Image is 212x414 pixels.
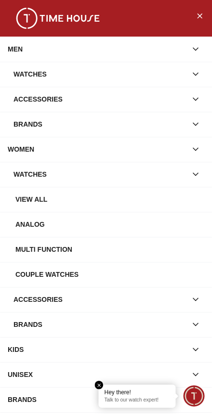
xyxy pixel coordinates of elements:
div: View all [15,191,204,208]
div: Couple Watches [15,266,204,283]
div: Multi Function [15,241,204,258]
div: Accessories [13,91,187,108]
p: Talk to our watch expert! [105,397,170,404]
div: Analog [15,216,204,233]
img: ... [10,8,106,29]
div: Brands [13,316,187,333]
em: Close tooltip [95,381,104,389]
div: Brands [13,116,187,133]
div: Chat Widget [184,386,205,407]
div: WOMEN [8,141,187,158]
div: UNISEX [8,366,187,383]
div: MEN [8,40,187,58]
div: KIDS [8,341,187,358]
div: BRANDS [8,391,204,408]
div: Hey there! [105,388,170,396]
div: Accessories [13,291,187,308]
div: Watches [13,65,187,83]
button: Close Menu [192,8,207,23]
div: Watches [13,166,187,183]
